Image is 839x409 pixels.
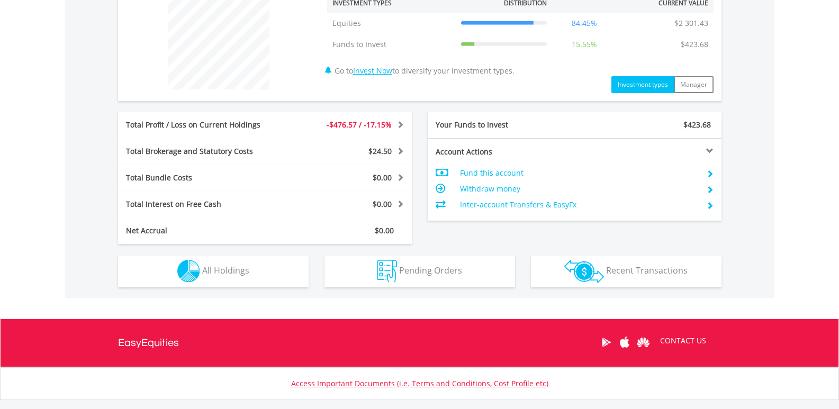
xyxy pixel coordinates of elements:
[653,326,714,356] a: CONTACT US
[616,326,634,359] a: Apple
[675,34,714,55] td: $423.68
[324,256,515,287] button: Pending Orders
[597,326,616,359] a: Google Play
[118,172,290,183] div: Total Bundle Costs
[531,256,721,287] button: Recent Transactions
[399,265,462,276] span: Pending Orders
[634,326,653,359] a: Huawei
[327,34,456,55] td: Funds to Invest
[118,319,179,367] a: EasyEquities
[377,260,397,283] img: pending_instructions-wht.png
[669,13,714,34] td: $2 301.43
[611,76,674,93] button: Investment types
[375,225,394,235] span: $0.00
[373,172,392,183] span: $0.00
[368,146,392,156] span: $24.50
[460,197,698,213] td: Inter-account Transfers & EasyFx
[552,13,617,34] td: 84.45%
[460,181,698,197] td: Withdraw money
[353,66,392,76] a: Invest Now
[683,120,711,130] span: $423.68
[327,120,392,130] span: -$476.57 / -17.15%
[291,378,548,388] a: Access Important Documents (i.e. Terms and Conditions, Cost Profile etc)
[118,120,290,130] div: Total Profit / Loss on Current Holdings
[460,165,698,181] td: Fund this account
[552,34,617,55] td: 15.55%
[118,146,290,157] div: Total Brokerage and Statutory Costs
[118,199,290,210] div: Total Interest on Free Cash
[177,260,200,283] img: holdings-wht.png
[428,120,575,130] div: Your Funds to Invest
[428,147,575,157] div: Account Actions
[118,256,309,287] button: All Holdings
[202,265,249,276] span: All Holdings
[564,260,604,283] img: transactions-zar-wht.png
[373,199,392,209] span: $0.00
[606,265,688,276] span: Recent Transactions
[118,225,290,236] div: Net Accrual
[674,76,714,93] button: Manager
[327,13,456,34] td: Equities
